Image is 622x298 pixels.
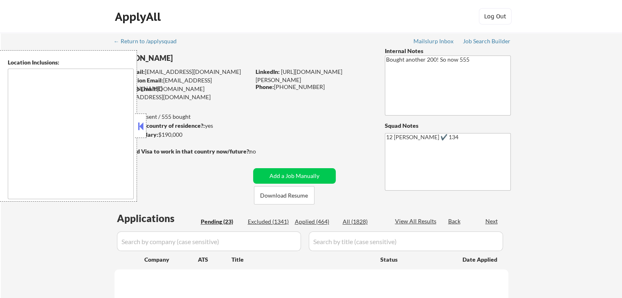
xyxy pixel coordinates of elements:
[380,252,451,267] div: Status
[463,256,498,264] div: Date Applied
[448,217,461,225] div: Back
[253,168,336,184] button: Add a Job Manually
[114,131,250,139] div: $190,000
[144,256,198,264] div: Company
[256,83,274,90] strong: Phone:
[256,68,342,83] a: [URL][DOMAIN_NAME][PERSON_NAME]
[385,47,511,55] div: Internal Notes
[485,217,498,225] div: Next
[114,38,184,46] a: ← Return to /applysquad
[413,38,454,44] div: Mailslurp Inbox
[8,58,134,67] div: Location Inclusions:
[463,38,511,44] div: Job Search Builder
[201,218,242,226] div: Pending (23)
[114,38,184,44] div: ← Return to /applysquad
[254,186,314,205] button: Download Resume
[115,85,250,101] div: [DOMAIN_NAME][EMAIL_ADDRESS][DOMAIN_NAME]
[248,218,289,226] div: Excluded (1341)
[295,218,336,226] div: Applied (464)
[114,122,248,130] div: yes
[309,231,503,251] input: Search by title (case sensitive)
[395,217,439,225] div: View All Results
[249,147,273,156] div: no
[117,213,198,223] div: Applications
[115,10,163,24] div: ApplyAll
[115,148,251,155] strong: Will need Visa to work in that country now/future?:
[231,256,373,264] div: Title
[114,113,250,121] div: 458 sent / 555 bought
[117,231,301,251] input: Search by company (case sensitive)
[115,76,250,92] div: [EMAIL_ADDRESS][DOMAIN_NAME]
[343,218,384,226] div: All (1828)
[256,83,371,91] div: [PHONE_NUMBER]
[479,8,512,24] button: Log Out
[114,122,205,129] strong: Can work in country of residence?:
[256,68,280,75] strong: LinkedIn:
[385,122,511,130] div: Squad Notes
[115,68,250,76] div: [EMAIL_ADDRESS][DOMAIN_NAME]
[413,38,454,46] a: Mailslurp Inbox
[115,53,283,63] div: [PERSON_NAME]
[198,256,231,264] div: ATS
